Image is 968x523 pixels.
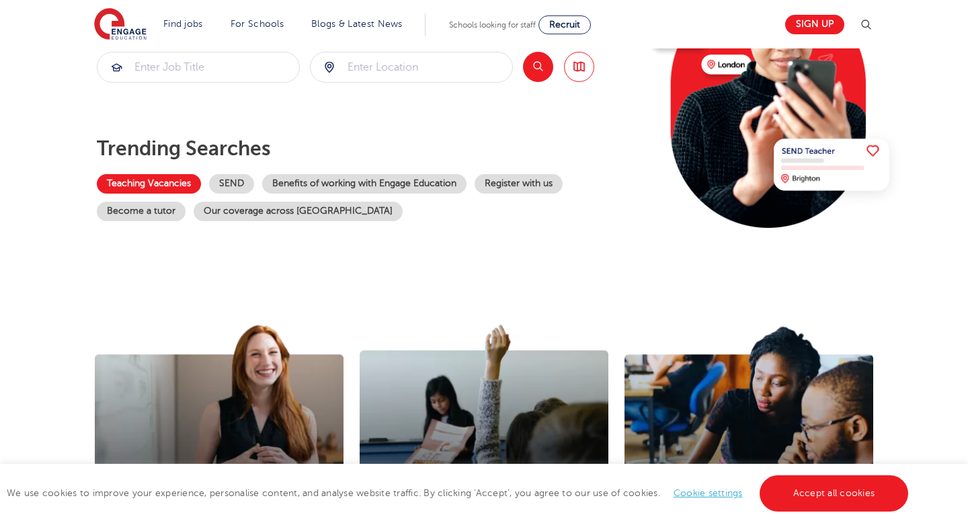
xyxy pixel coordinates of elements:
[194,202,403,221] a: Our coverage across [GEOGRAPHIC_DATA]
[97,52,299,82] input: Submit
[97,202,186,221] a: Become a tutor
[449,20,536,30] span: Schools looking for staff
[538,15,591,34] a: Recruit
[549,19,580,30] span: Recruit
[475,174,563,194] a: Register with us
[97,136,639,161] p: Trending searches
[262,174,467,194] a: Benefits of working with Engage Education
[97,52,300,83] div: Submit
[163,19,203,29] a: Find jobs
[311,52,512,82] input: Submit
[523,52,553,82] button: Search
[7,488,912,498] span: We use cookies to improve your experience, personalise content, and analyse website traffic. By c...
[97,174,201,194] a: Teaching Vacancies
[209,174,254,194] a: SEND
[311,19,403,29] a: Blogs & Latest News
[231,19,284,29] a: For Schools
[760,475,909,512] a: Accept all cookies
[674,488,743,498] a: Cookie settings
[94,8,147,42] img: Engage Education
[310,52,513,83] div: Submit
[785,15,844,34] a: Sign up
